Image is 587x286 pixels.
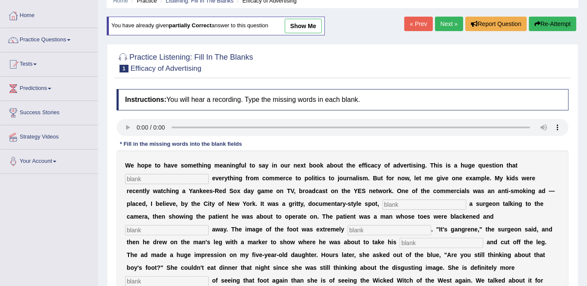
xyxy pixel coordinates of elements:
[464,162,468,169] b: u
[312,188,316,194] b: d
[456,188,460,194] b: c
[388,162,390,169] b: f
[251,162,255,169] b: o
[335,188,339,194] b: n
[219,188,222,194] b: e
[222,188,226,194] b: d
[248,175,250,182] b: r
[251,188,254,194] b: y
[169,23,212,29] b: partially correct
[289,175,292,182] b: e
[347,188,350,194] b: e
[157,162,161,169] b: o
[366,162,368,169] b: i
[0,77,98,98] a: Predictions
[207,162,211,169] b: g
[139,188,143,194] b: n
[369,188,373,194] b: n
[482,162,486,169] b: u
[161,188,163,194] b: t
[220,162,223,169] b: e
[145,188,146,194] b: l
[312,175,313,182] b: l
[316,162,320,169] b: o
[465,17,527,31] button: Report Question
[414,175,416,182] b: l
[283,175,285,182] b: r
[137,162,141,169] b: h
[515,175,518,182] b: s
[184,162,188,169] b: o
[404,17,432,31] a: « Prev
[330,162,334,169] b: b
[415,188,418,194] b: f
[479,162,482,169] b: q
[210,188,213,194] b: s
[383,188,386,194] b: o
[257,188,261,194] b: g
[430,175,433,182] b: e
[319,175,322,182] b: c
[170,188,172,194] b: i
[171,162,174,169] b: v
[285,19,322,33] a: show me
[262,175,266,182] b: c
[329,175,331,182] b: t
[264,188,269,194] b: m
[295,175,298,182] b: t
[308,175,312,182] b: o
[405,175,409,182] b: w
[181,162,184,169] b: s
[244,188,248,194] b: d
[120,65,128,72] span: 1
[125,96,166,103] b: Instructions:
[378,188,383,194] b: w
[0,125,98,147] a: Strategy Videos
[261,188,264,194] b: a
[373,175,377,182] b: B
[331,188,335,194] b: o
[402,188,406,194] b: n
[280,188,284,194] b: n
[315,188,319,194] b: c
[403,162,407,169] b: e
[377,175,381,182] b: u
[368,162,371,169] b: c
[269,175,275,182] b: m
[347,175,349,182] b: r
[266,175,269,182] b: o
[212,175,216,182] b: e
[155,162,157,169] b: t
[401,175,405,182] b: o
[309,188,312,194] b: a
[349,175,353,182] b: n
[508,162,512,169] b: h
[532,175,535,182] b: e
[280,175,283,182] b: e
[419,175,421,182] b: t
[127,188,129,194] b: r
[392,175,394,182] b: r
[0,4,98,25] a: Home
[409,175,411,182] b: ,
[294,162,298,169] b: n
[421,188,423,194] b: t
[247,188,251,194] b: a
[383,199,466,210] input: blank
[132,188,136,194] b: c
[125,225,209,235] input: blank
[397,162,400,169] b: d
[472,162,475,169] b: e
[0,52,98,74] a: Tests
[301,162,304,169] b: x
[526,175,530,182] b: e
[511,175,515,182] b: d
[199,188,203,194] b: k
[117,51,253,72] h2: Practice Listening: Fill In The Blanks
[529,17,576,31] button: Re-Attempt
[276,188,280,194] b: o
[117,140,245,148] div: * Fill in the missing words into the blank fields
[416,175,419,182] b: e
[0,150,98,171] a: Your Account
[426,188,430,194] b: e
